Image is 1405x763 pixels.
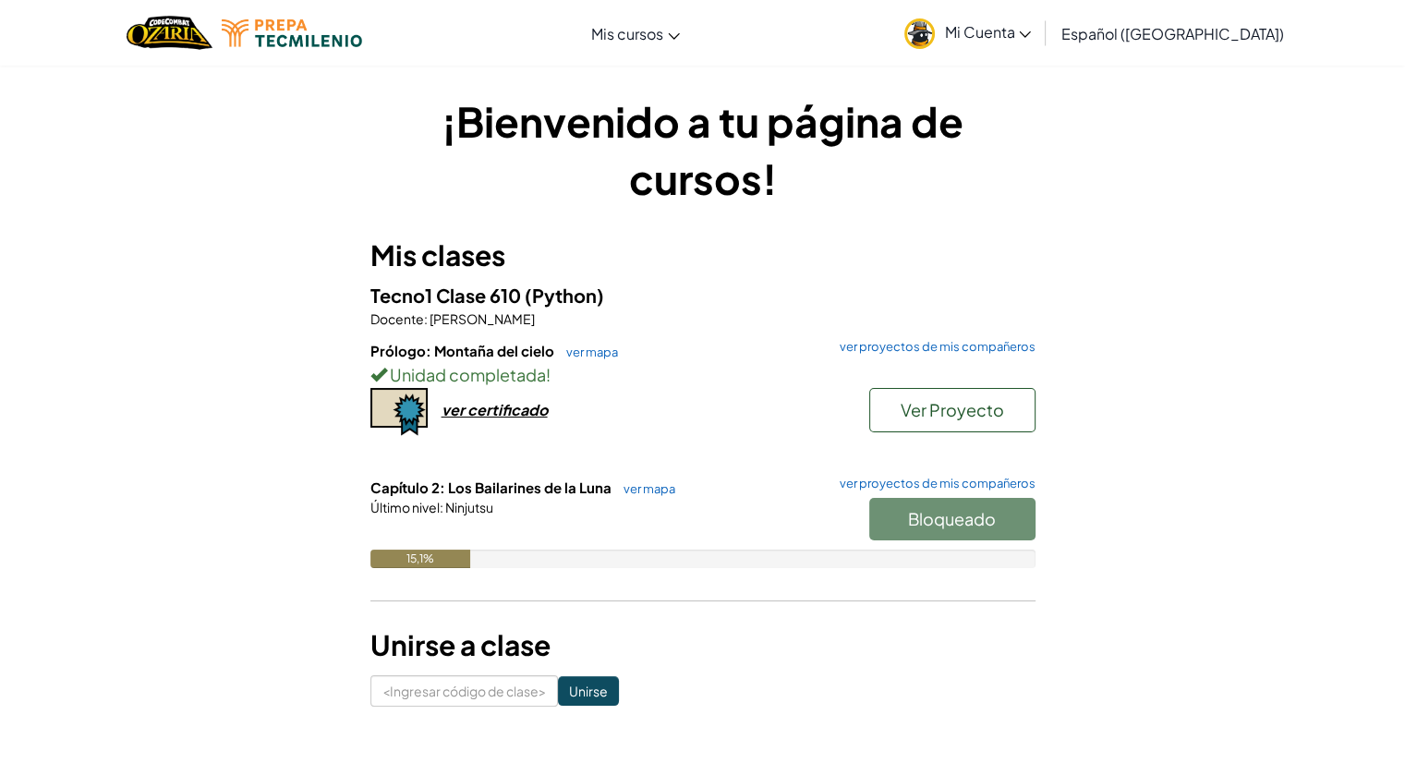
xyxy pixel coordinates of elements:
[901,399,1004,420] font: Ver Proyecto
[370,284,521,307] font: Tecno1 Clase 610
[370,388,428,436] img: certificate-icon.png
[370,400,548,419] a: ver certificado
[582,8,689,58] a: Mis cursos
[370,627,551,662] font: Unirse a clase
[445,499,493,515] font: Ninjutsu
[370,342,554,359] font: Prólogo: Montaña del cielo
[558,676,619,706] input: Unirse
[370,478,612,496] font: Capítulo 2: Los Bailarines de la Luna
[370,675,558,707] input: <Ingresar código de clase>
[1051,8,1292,58] a: Español ([GEOGRAPHIC_DATA])
[591,24,663,43] font: Mis cursos
[424,310,428,327] font: :
[895,4,1040,62] a: Mi Cuenta
[944,22,1014,42] font: Mi Cuenta
[442,400,548,419] font: ver certificado
[430,310,535,327] font: [PERSON_NAME]
[566,345,618,359] font: ver mapa
[406,551,434,565] font: 15,1%
[904,18,935,49] img: avatar
[525,284,604,307] font: (Python)
[546,364,551,385] font: !
[127,14,212,52] img: Hogar
[370,499,440,515] font: Último nivel
[127,14,212,52] a: Logotipo de Ozaria de CodeCombat
[370,237,505,272] font: Mis clases
[624,481,675,496] font: ver mapa
[440,499,443,515] font: :
[1060,24,1283,43] font: Español ([GEOGRAPHIC_DATA])
[442,95,963,204] font: ¡Bienvenido a tu página de cursos!
[390,364,546,385] font: Unidad completada
[370,310,424,327] font: Docente
[222,19,362,47] img: Logotipo de Tecmilenio
[840,476,1036,490] font: ver proyectos de mis compañeros
[840,339,1036,354] font: ver proyectos de mis compañeros
[869,388,1036,432] button: Ver Proyecto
